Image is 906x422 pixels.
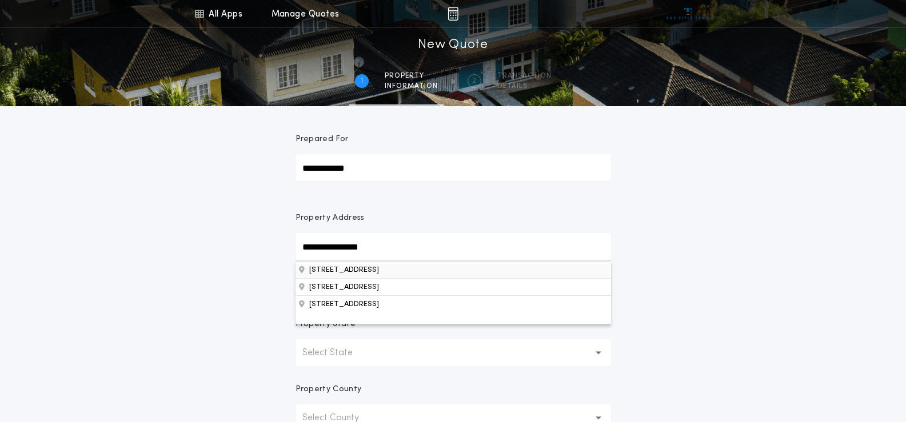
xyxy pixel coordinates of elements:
button: Select State [296,339,611,367]
img: img [448,7,458,21]
button: Property Address[STREET_ADDRESS][STREET_ADDRESS] [296,261,611,278]
h2: 1 [361,77,363,86]
span: details [497,82,552,91]
p: Property State [296,319,356,330]
span: information [385,82,438,91]
h1: New Quote [418,36,488,54]
p: Prepared For [296,134,349,145]
button: Property Address[STREET_ADDRESS][STREET_ADDRESS] [296,278,611,295]
span: Property [385,71,438,81]
input: Prepared For [296,154,611,182]
span: Transaction [497,71,552,81]
button: Property Address[STREET_ADDRESS][STREET_ADDRESS] [296,295,611,312]
p: Property Address [296,212,611,224]
p: Select State [302,346,371,360]
h2: 2 [472,77,476,86]
img: vs-icon [666,8,709,19]
p: Property County [296,384,362,395]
